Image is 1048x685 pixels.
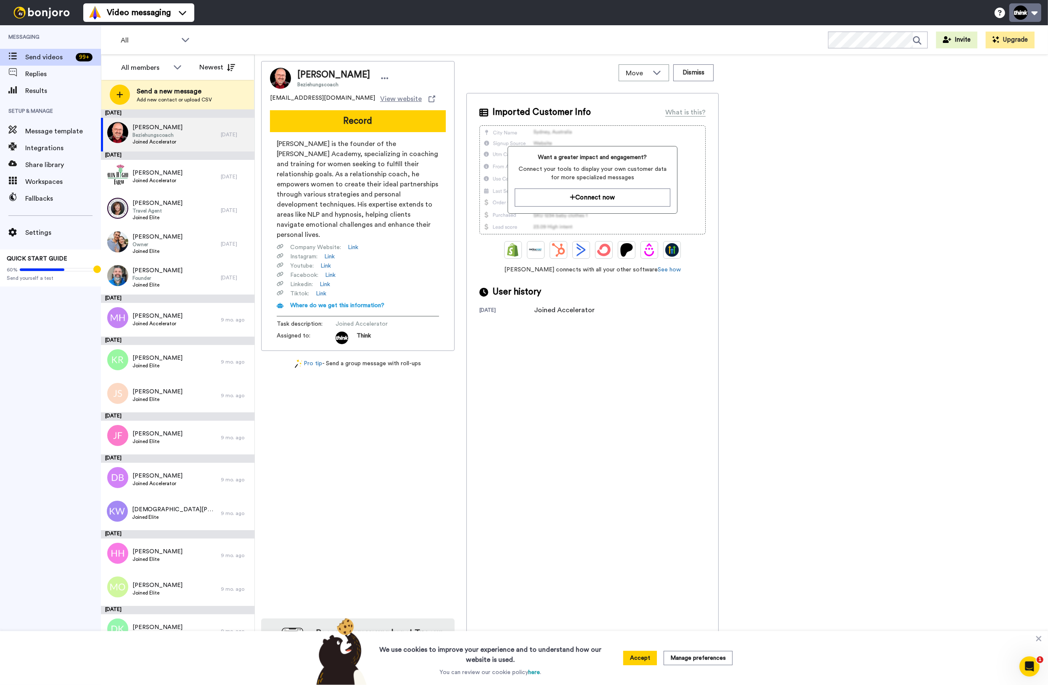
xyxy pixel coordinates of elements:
span: Instagram : [290,252,318,261]
span: Settings [25,228,101,238]
span: Joined Elite [132,281,183,288]
span: Joined Elite [132,556,183,563]
img: fe8f2819-efb0-4d08-9611-9667a6eec32f.jpg [107,122,128,143]
span: Add new contact or upload CSV [137,96,212,103]
img: kr.png [107,349,128,370]
div: [DATE] [479,307,534,315]
span: [PERSON_NAME] [132,581,183,589]
img: ConvertKit [597,243,611,257]
span: Joined Accelerator [336,320,415,328]
a: View website [380,94,435,104]
button: Newest [193,59,241,76]
span: Facebook : [290,271,318,279]
a: See how [658,267,681,273]
div: 9 mo. ago [221,358,250,365]
div: [DATE] [221,131,250,138]
span: Joined Elite [132,396,183,403]
span: Fallbacks [25,194,101,204]
span: Company Website : [290,243,341,252]
img: 43605a5b-2d15-4602-a127-3fdef772f02f-1699552572.jpg [336,332,348,344]
h4: Record from your phone! Try our app [DATE] [312,627,446,650]
a: Pro tip [295,359,323,368]
img: Hubspot [552,243,565,257]
a: Link [324,252,335,261]
iframe: Intercom live chat [1019,656,1040,677]
span: Replies [25,69,101,79]
img: download [270,628,303,673]
span: Assigned to: [277,332,336,344]
img: dk.png [107,619,128,640]
img: js.png [107,383,128,404]
div: 9 mo. ago [221,392,250,399]
img: Shopify [506,243,520,257]
button: Dismiss [673,64,714,81]
a: Link [348,243,358,252]
img: Patreon [620,243,633,257]
span: Joined Accelerator [132,138,183,145]
span: [DEMOGRAPHIC_DATA][PERSON_NAME] [132,505,217,514]
img: 3cb80869-853a-4e40-ac3a-09c5033d2ccf.png [107,164,128,185]
span: Send yourself a test [7,275,94,281]
div: [DATE] [221,241,250,247]
span: Where do we get this information? [290,303,384,308]
img: bj-logo-header-white.svg [10,7,73,19]
img: mh.png [107,307,128,328]
div: Tooltip anchor [93,266,101,273]
button: Invite [936,32,977,48]
a: Link [325,271,336,279]
img: bear-with-cookie.png [309,618,371,685]
span: [PERSON_NAME] connects with all your other software [479,266,706,274]
span: Beziehungscoach [132,132,183,138]
span: [PERSON_NAME] [297,69,370,81]
img: Drip [643,243,656,257]
span: Founder [132,275,183,281]
div: [DATE] [101,295,254,303]
div: [DATE] [101,109,254,118]
img: GoHighLevel [665,243,679,257]
span: 1 [1037,656,1043,663]
span: [PERSON_NAME] [132,123,183,132]
img: Image of Ender Aysal [270,68,291,89]
span: Joined Elite [132,248,183,255]
span: Send videos [25,52,72,62]
span: Joined Accelerator [132,480,183,487]
span: [PERSON_NAME] [132,312,183,320]
div: - Send a group message with roll-ups [261,359,455,368]
span: Imported Customer Info [492,106,591,119]
span: [PERSON_NAME] [132,233,183,241]
span: Send a new message [137,86,212,96]
span: Connect your tools to display your own customer data for more specialized messages [515,165,670,182]
button: Connect now [515,189,670,207]
span: [PERSON_NAME] is the founder of the [PERSON_NAME] Academy, specializing in coaching and training ... [277,139,439,240]
span: [PERSON_NAME] [132,199,183,207]
span: Joined Elite [132,214,183,221]
img: ca809251-4fe4-4360-ba60-bfd09c8e29f0.jpg [107,231,128,252]
span: Move [626,68,648,78]
span: QUICK START GUIDE [7,256,67,262]
span: Task description : [277,320,336,328]
span: [PERSON_NAME] [132,472,183,480]
div: Joined Accelerator [534,305,595,315]
span: Integrations [25,143,101,153]
span: [PERSON_NAME] [132,388,183,396]
span: [EMAIL_ADDRESS][DOMAIN_NAME] [270,94,375,104]
div: [DATE] [101,606,254,614]
span: Video messaging [107,7,171,19]
span: Youtube : [290,262,314,270]
div: [DATE] [221,274,250,281]
h3: We use cookies to improve your experience and to understand how our website is used. [371,640,610,665]
img: vm-color.svg [88,6,102,19]
span: [PERSON_NAME] [132,623,183,632]
div: [DATE] [101,530,254,539]
div: [DATE] [101,412,254,421]
span: Want a greater impact and engagement? [515,153,670,162]
span: Beziehungscoach [297,81,370,88]
span: Message template [25,126,101,136]
a: here [528,669,540,675]
span: Think [357,332,371,344]
img: magic-wand.svg [295,359,302,368]
img: Ontraport [529,243,543,257]
img: mo.png [107,576,128,597]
